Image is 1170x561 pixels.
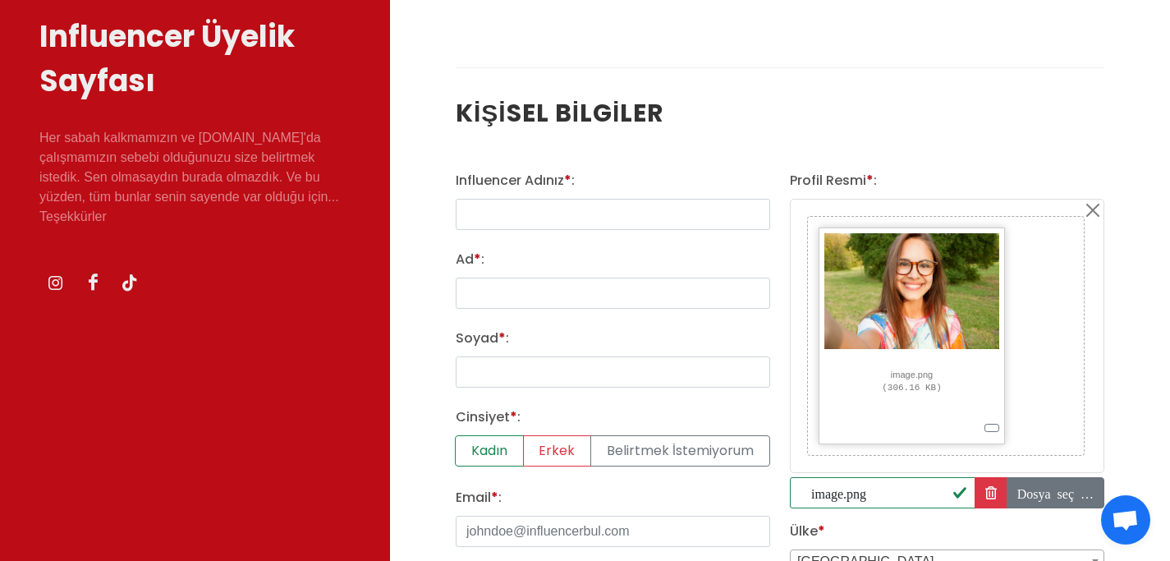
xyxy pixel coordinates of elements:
label: Influencer Adınız : [456,171,575,191]
img: image.png [824,233,999,349]
samp: (306.16 KB) [882,383,942,393]
label: Cinsiyet : [456,407,521,427]
label: Belirtmek İstemiyorum [590,435,770,467]
div: image.png [824,365,999,393]
label: Profil Resmi : [790,171,877,191]
div: Açık sohbet [1101,495,1150,545]
label: Soyad : [456,329,509,348]
input: johndoe@influencerbul.com [456,516,770,547]
h2: Kişisel Bilgiler [456,94,1104,131]
div: Not uploaded yet [824,425,837,439]
label: Ülke [790,522,825,541]
label: Kadın [455,435,524,467]
label: Erkek [523,435,592,467]
button: Close [1083,200,1103,220]
label: Ad : [456,250,484,269]
h1: Influencer Üyelik Sayfası [39,15,351,103]
div: image.png [847,368,978,380]
label: Email : [456,488,502,508]
input: image.png [790,477,975,508]
p: Her sabah kalkmamızın ve [DOMAIN_NAME]'da çalışmamızın sebebi olduğunuzu size belirtmek istedik. ... [39,128,351,227]
button: Detayları gör [984,424,999,432]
